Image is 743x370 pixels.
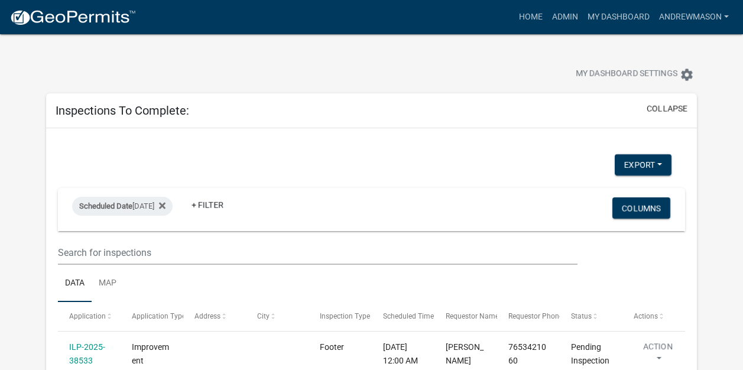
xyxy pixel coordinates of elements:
[612,197,670,219] button: Columns
[571,342,609,365] span: Pending Inspection
[79,202,132,210] span: Scheduled Date
[615,154,671,176] button: Export
[194,312,220,320] span: Address
[58,241,577,265] input: Search for inspections
[320,342,344,352] span: Footer
[69,312,106,320] span: Application
[446,312,499,320] span: Requestor Name
[183,302,246,330] datatable-header-cell: Address
[547,6,583,28] a: Admin
[560,302,622,330] datatable-header-cell: Status
[69,342,105,365] a: ILP-2025-38533
[121,302,183,330] datatable-header-cell: Application Type
[566,63,703,86] button: My Dashboard Settingssettings
[583,6,654,28] a: My Dashboard
[654,6,734,28] a: AndrewMason
[56,103,189,118] h5: Inspections To Complete:
[320,312,370,320] span: Inspection Type
[634,340,682,370] button: Action
[634,312,658,320] span: Actions
[182,194,233,216] a: + Filter
[72,197,173,216] div: [DATE]
[647,103,687,115] button: collapse
[246,302,309,330] datatable-header-cell: City
[508,342,546,365] span: 7653421060
[622,302,685,330] datatable-header-cell: Actions
[383,342,418,365] span: 08/20/2025, 12:00 AM
[680,67,694,82] i: settings
[497,302,560,330] datatable-header-cell: Requestor Phone
[383,312,434,320] span: Scheduled Time
[571,312,592,320] span: Status
[576,67,677,82] span: My Dashboard Settings
[371,302,434,330] datatable-header-cell: Scheduled Time
[446,342,484,365] span: Steven Stout
[309,302,371,330] datatable-header-cell: Inspection Type
[92,265,124,303] a: Map
[257,312,270,320] span: City
[132,312,186,320] span: Application Type
[514,6,547,28] a: Home
[508,312,563,320] span: Requestor Phone
[434,302,497,330] datatable-header-cell: Requestor Name
[58,265,92,303] a: Data
[58,302,121,330] datatable-header-cell: Application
